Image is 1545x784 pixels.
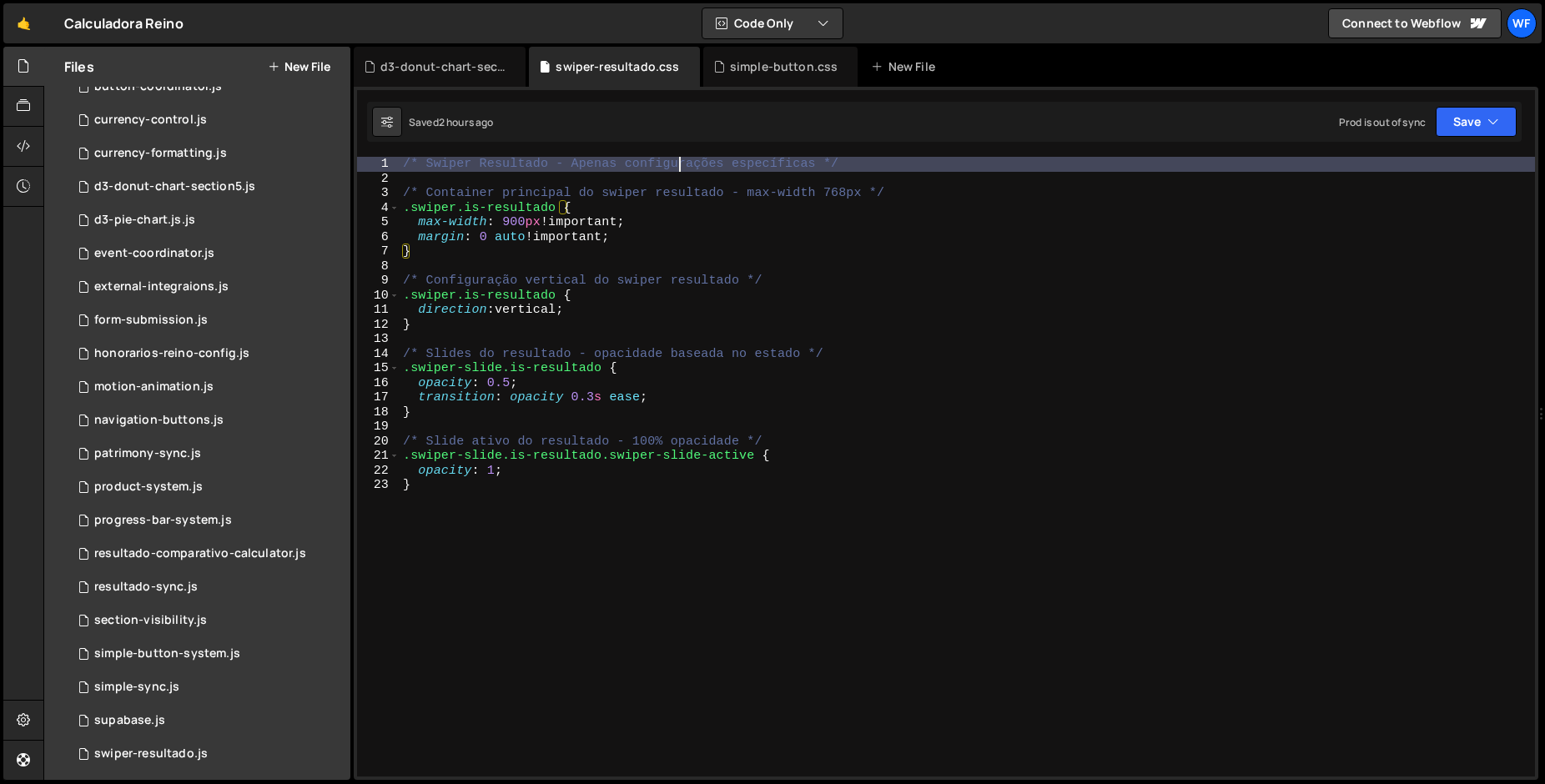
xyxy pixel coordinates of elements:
[94,446,201,461] div: patrimony-sync.js
[64,704,356,737] div: 16606/45193.js
[357,478,400,493] div: 23
[94,646,240,661] div: simple-button-system.js
[94,580,198,595] div: resultado-sync.js
[94,513,232,528] div: progress-bar-system.js
[380,58,506,75] div: d3-donut-chart-section5.js
[64,537,356,570] div: 16606/45183.js
[357,303,400,318] div: 11
[64,270,356,304] div: 16606/45202.js
[357,230,400,245] div: 6
[94,79,222,94] div: button-coordinator.js
[94,680,179,695] div: simple-sync.js
[64,337,356,370] div: 16606/45192.js
[1507,8,1537,38] a: WF
[64,237,356,270] div: 16606/45187.js
[64,570,356,604] div: 16606/45182.js
[1339,115,1426,129] div: Prod is out of sync
[64,13,184,33] div: Calculadora Reino
[357,390,400,405] div: 17
[357,405,400,420] div: 18
[94,179,255,194] div: d3-donut-chart-section5.js
[357,244,400,259] div: 7
[64,204,356,237] div: 16606/45209.js
[357,259,400,274] div: 8
[357,172,400,187] div: 2
[702,8,843,38] button: Code Only
[871,58,941,75] div: New File
[357,201,400,216] div: 4
[357,289,400,304] div: 10
[64,470,356,504] div: 16606/45201.js
[64,604,356,637] div: 16606/45181.js
[94,379,214,395] div: motion-animation.js
[64,170,356,204] div: 16606/45188.js
[64,304,356,337] div: 16606/45204.js
[94,346,249,361] div: honorarios-reino-config.js
[1328,8,1502,38] a: Connect to Webflow
[64,737,356,771] div: 16606/45207.js
[94,213,195,228] div: d3-pie-chart.js.js
[357,186,400,201] div: 3
[357,157,400,172] div: 1
[64,103,356,137] div: 16606/45190.js
[357,215,400,230] div: 5
[357,435,400,450] div: 20
[409,115,494,129] div: Saved
[357,332,400,347] div: 13
[1436,107,1517,137] button: Save
[357,376,400,391] div: 16
[94,113,207,128] div: currency-control.js
[357,464,400,479] div: 22
[64,70,356,103] div: 16606/45178.js
[64,637,356,671] div: 16606/45180.js
[730,58,838,75] div: simple-button.css
[64,671,356,704] div: 16606/45179.js
[94,613,207,628] div: section-visibility.js
[556,58,679,75] div: swiper-resultado.css
[64,437,356,470] div: 16606/45185.js
[94,146,227,161] div: currency-formatting.js
[268,60,330,73] button: New File
[64,404,356,437] div: 16606/45203.js
[94,546,306,561] div: resultado-comparativo-calculator.js
[94,413,224,428] div: navigation-buttons.js
[64,504,356,537] div: 16606/45184.js
[94,246,214,261] div: event-coordinator.js
[357,361,400,376] div: 15
[64,370,356,404] div: 16606/45186.js
[357,449,400,464] div: 21
[357,347,400,362] div: 14
[3,3,44,43] a: 🤙
[357,318,400,333] div: 12
[94,713,165,728] div: supabase.js
[64,58,94,76] h2: Files
[94,480,203,495] div: product-system.js
[439,115,494,129] div: 2 hours ago
[94,279,229,294] div: external-integraions.js
[64,137,356,170] div: 16606/45189.js
[357,420,400,435] div: 19
[94,313,208,328] div: form-submission.js
[357,274,400,289] div: 9
[94,746,208,761] div: swiper-resultado.js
